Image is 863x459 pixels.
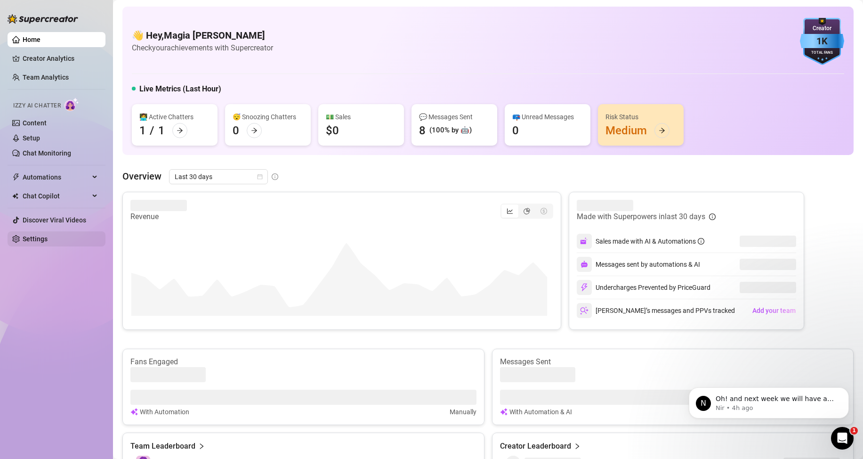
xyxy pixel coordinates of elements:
[577,303,735,318] div: [PERSON_NAME]’s messages and PPVs tracked
[132,29,273,42] h4: 👋 Hey, Magia [PERSON_NAME]
[500,204,553,219] div: segmented control
[23,36,40,43] a: Home
[698,238,704,245] span: info-circle
[139,83,221,95] h5: Live Metrics (Last Hour)
[800,18,844,65] img: blue-badge-DgoSNQY1.svg
[23,170,89,185] span: Automations
[23,134,40,142] a: Setup
[574,441,581,452] span: right
[419,123,426,138] div: 8
[122,169,161,183] article: Overview
[130,357,476,367] article: Fans Engaged
[752,307,796,314] span: Add your team
[257,174,263,180] span: calendar
[850,427,858,434] span: 1
[233,123,239,138] div: 0
[800,34,844,49] div: 1K
[500,441,571,452] article: Creator Leaderboard
[605,112,676,122] div: Risk Status
[540,208,547,214] span: dollar-circle
[659,127,665,134] span: arrow-right
[577,257,700,272] div: Messages sent by automations & AI
[326,112,396,122] div: 💵 Sales
[419,112,490,122] div: 💬 Messages Sent
[175,170,262,184] span: Last 30 days
[512,123,519,138] div: 0
[23,216,86,224] a: Discover Viral Videos
[12,193,18,199] img: Chat Copilot
[65,98,79,111] img: AI Chatter
[177,127,183,134] span: arrow-right
[198,441,205,452] span: right
[132,42,273,54] article: Check your achievements with Supercreator
[507,208,513,214] span: line-chart
[500,407,508,417] img: svg%3e
[752,303,796,318] button: Add your team
[577,211,705,222] article: Made with Superpowers in last 30 days
[524,208,530,214] span: pie-chart
[23,74,69,81] a: Team Analytics
[577,280,710,295] div: Undercharges Prevented by PriceGuard
[800,50,844,56] div: Total Fans
[23,189,89,204] span: Chat Copilot
[800,24,844,33] div: Creator
[272,173,278,180] span: info-circle
[580,283,589,292] img: svg%3e
[23,149,71,157] a: Chat Monitoring
[23,51,98,66] a: Creator Analytics
[23,119,47,127] a: Content
[581,261,588,268] img: svg%3e
[130,441,195,452] article: Team Leaderboard
[140,407,189,417] article: With Automation
[13,101,61,110] span: Izzy AI Chatter
[12,173,20,181] span: thunderbolt
[23,235,48,243] a: Settings
[831,427,854,450] iframe: Intercom live chat
[130,407,138,417] img: svg%3e
[580,306,589,315] img: svg%3e
[596,236,704,246] div: Sales made with AI & Automations
[512,112,583,122] div: 📪 Unread Messages
[500,357,846,367] article: Messages Sent
[326,123,339,138] div: $0
[709,213,716,220] span: info-circle
[139,112,210,122] div: 👩‍💻 Active Chatters
[233,112,303,122] div: 😴 Snoozing Chatters
[251,127,258,134] span: arrow-right
[509,407,572,417] article: With Automation & AI
[139,123,146,138] div: 1
[675,368,863,434] iframe: Intercom notifications message
[429,125,472,136] div: (100% by 🤖)
[130,211,187,222] article: Revenue
[158,123,165,138] div: 1
[450,407,476,417] article: Manually
[8,14,78,24] img: logo-BBDzfeDw.svg
[580,237,589,246] img: svg%3e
